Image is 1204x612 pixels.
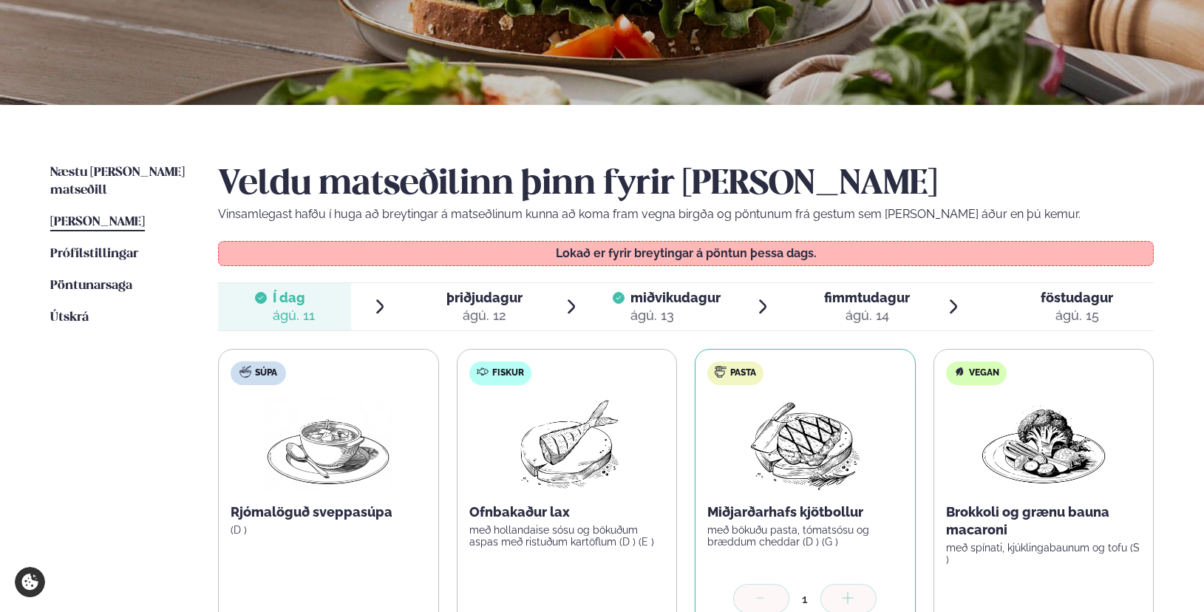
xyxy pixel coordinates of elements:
[469,503,665,521] p: Ofnbakaður lax
[501,397,632,492] img: Fish.png
[824,290,910,305] span: fimmtudagur
[492,367,524,379] span: Fiskur
[263,397,393,492] img: Soup.png
[255,367,277,379] span: Súpa
[50,309,89,327] a: Útskrá
[707,503,903,521] p: Miðjarðarhafs kjötbollur
[946,503,1142,539] p: Brokkoli og grænu bauna macaroni
[789,591,820,608] div: 1
[239,366,251,378] img: soup.svg
[715,366,727,378] img: pasta.svg
[218,205,1154,223] p: Vinsamlegast hafðu í huga að breytingar á matseðlinum kunna að koma fram vegna birgða og pöntunum...
[50,214,145,231] a: [PERSON_NAME]
[218,164,1154,205] h2: Veldu matseðilinn þinn fyrir [PERSON_NAME]
[50,279,132,292] span: Pöntunarsaga
[446,290,523,305] span: þriðjudagur
[50,164,188,200] a: Næstu [PERSON_NAME] matseðill
[50,311,89,324] span: Útskrá
[446,307,523,324] div: ágú. 12
[979,397,1109,492] img: Vegan.png
[953,366,965,378] img: Vegan.svg
[1041,290,1113,305] span: föstudagur
[824,307,910,324] div: ágú. 14
[234,248,1139,259] p: Lokað er fyrir breytingar á pöntun þessa dags.
[707,524,903,548] p: með bökuðu pasta, tómatsósu og bræddum cheddar (D ) (G )
[50,216,145,228] span: [PERSON_NAME]
[231,524,426,536] p: (D )
[946,542,1142,565] p: með spínati, kjúklingabaunum og tofu (S )
[273,307,315,324] div: ágú. 11
[969,367,999,379] span: Vegan
[477,366,489,378] img: fish.svg
[740,397,871,492] img: Beef-Meat.png
[15,567,45,597] a: Cookie settings
[231,503,426,521] p: Rjómalöguð sveppasúpa
[469,524,665,548] p: með hollandaise sósu og bökuðum aspas með ristuðum kartöflum (D ) (E )
[50,245,138,263] a: Prófílstillingar
[630,307,721,324] div: ágú. 13
[1041,307,1113,324] div: ágú. 15
[50,277,132,295] a: Pöntunarsaga
[630,290,721,305] span: miðvikudagur
[730,367,756,379] span: Pasta
[50,166,185,197] span: Næstu [PERSON_NAME] matseðill
[273,289,315,307] span: Í dag
[50,248,138,260] span: Prófílstillingar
